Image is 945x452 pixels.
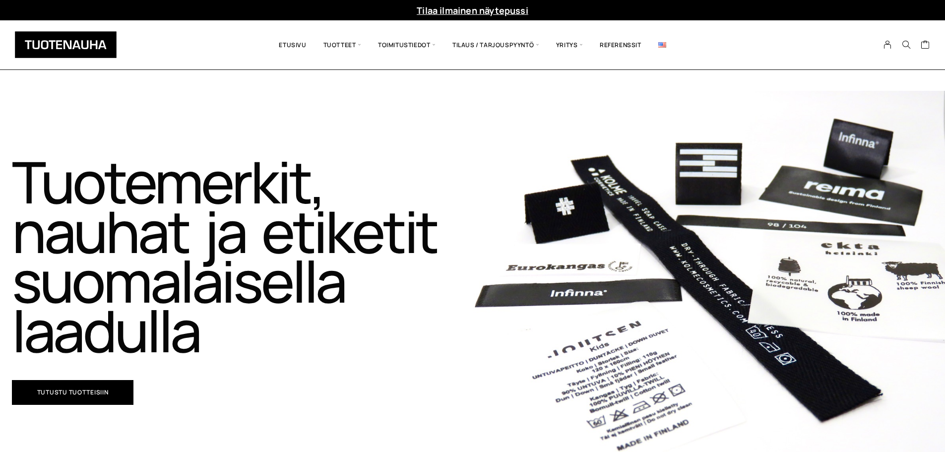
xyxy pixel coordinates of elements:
[315,28,370,62] span: Tuotteet
[37,389,109,395] span: Tutustu tuotteisiin
[12,380,134,405] a: Tutustu tuotteisiin
[921,40,930,52] a: Cart
[897,40,916,49] button: Search
[444,28,548,62] span: Tilaus / Tarjouspyyntö
[12,157,471,355] h1: Tuotemerkit, nauhat ja etiketit suomalaisella laadulla​
[548,28,591,62] span: Yritys
[417,4,528,16] a: Tilaa ilmainen näytepussi
[370,28,444,62] span: Toimitustiedot
[270,28,315,62] a: Etusivu
[591,28,650,62] a: Referenssit
[15,31,117,58] img: Tuotenauha Oy
[658,42,666,48] img: English
[878,40,897,49] a: My Account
